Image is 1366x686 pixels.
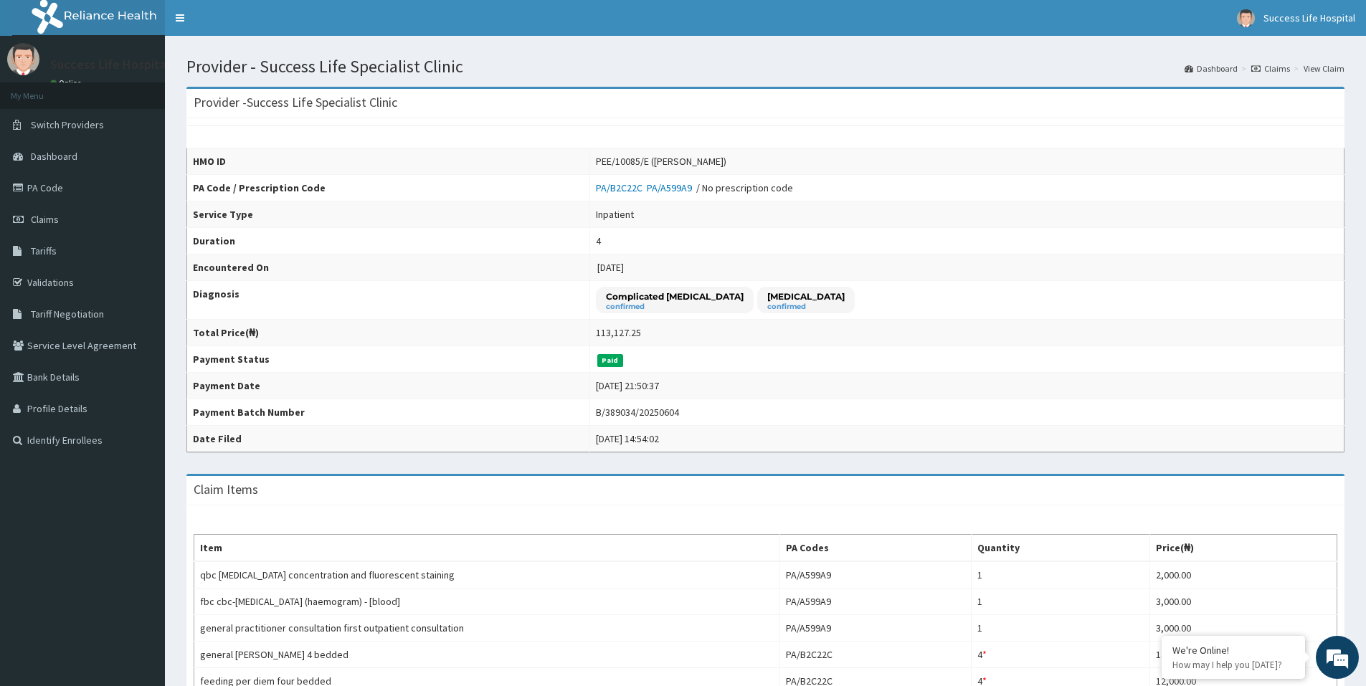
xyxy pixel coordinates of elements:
[50,78,85,88] a: Online
[187,148,590,175] th: HMO ID
[596,181,793,195] div: / No prescription code
[31,308,104,320] span: Tariff Negotiation
[194,589,780,615] td: fbc cbc-[MEDICAL_DATA] (haemogram) - [blood]
[1185,62,1238,75] a: Dashboard
[767,290,845,302] p: [MEDICAL_DATA]
[1172,659,1294,671] p: How may I help you today?
[779,615,972,642] td: PA/A599A9
[1251,62,1290,75] a: Claims
[1172,644,1294,657] div: We're Online!
[779,535,972,562] th: PA Codes
[596,154,726,168] div: PEE/10085/E ([PERSON_NAME])
[647,181,696,194] a: PA/A599A9
[596,405,679,419] div: B/389034/20250604
[186,57,1344,76] h1: Provider - Success Life Specialist Clinic
[972,615,1149,642] td: 1
[31,213,59,226] span: Claims
[187,426,590,452] th: Date Filed
[1149,561,1337,589] td: 2,000.00
[194,642,780,668] td: general [PERSON_NAME] 4 bedded
[1304,62,1344,75] a: View Claim
[972,561,1149,589] td: 1
[31,118,104,131] span: Switch Providers
[1237,9,1255,27] img: User Image
[597,261,624,274] span: [DATE]
[606,290,744,302] p: Complicated [MEDICAL_DATA]
[187,175,590,201] th: PA Code / Prescription Code
[1263,11,1355,24] span: Success Life Hospital
[7,43,39,75] img: User Image
[194,96,397,109] h3: Provider - Success Life Specialist Clinic
[779,589,972,615] td: PA/A599A9
[596,325,641,340] div: 113,127.25
[187,399,590,426] th: Payment Batch Number
[187,201,590,228] th: Service Type
[779,642,972,668] td: PA/B2C22C
[194,615,780,642] td: general practitioner consultation first outpatient consultation
[194,535,780,562] th: Item
[194,561,780,589] td: qbc [MEDICAL_DATA] concentration and fluorescent staining
[50,58,170,71] p: Success Life Hospital
[31,244,57,257] span: Tariffs
[972,535,1149,562] th: Quantity
[187,346,590,373] th: Payment Status
[187,320,590,346] th: Total Price(₦)
[1149,642,1337,668] td: 14,000.00
[972,642,1149,668] td: 4
[187,281,590,320] th: Diagnosis
[596,378,659,393] div: [DATE] 21:50:37
[779,561,972,589] td: PA/A599A9
[972,589,1149,615] td: 1
[596,234,601,248] div: 4
[194,483,258,496] h3: Claim Items
[1149,589,1337,615] td: 3,000.00
[187,254,590,281] th: Encountered On
[187,228,590,254] th: Duration
[767,303,845,310] small: confirmed
[31,150,77,163] span: Dashboard
[596,207,634,221] div: Inpatient
[596,181,647,194] a: PA/B2C22C
[1149,535,1337,562] th: Price(₦)
[606,303,744,310] small: confirmed
[1149,615,1337,642] td: 3,000.00
[596,432,659,446] div: [DATE] 14:54:02
[597,354,623,367] span: Paid
[187,373,590,399] th: Payment Date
